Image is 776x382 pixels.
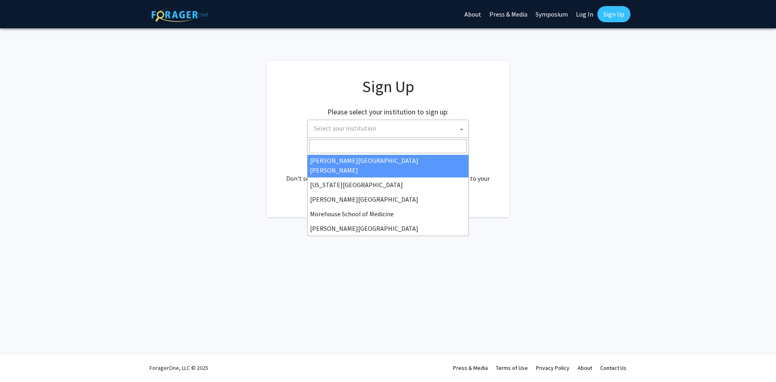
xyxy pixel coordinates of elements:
a: Privacy Policy [536,364,569,371]
li: [PERSON_NAME][GEOGRAPHIC_DATA][PERSON_NAME] [308,153,468,177]
a: Contact Us [600,364,626,371]
a: About [578,364,592,371]
div: Already have an account? . Don't see your institution? about bringing ForagerOne to your institut... [283,154,493,193]
li: [US_STATE][GEOGRAPHIC_DATA] [308,177,468,192]
img: ForagerOne Logo [152,8,208,22]
span: Select your institution [314,124,376,132]
li: [PERSON_NAME][GEOGRAPHIC_DATA] [308,221,468,236]
li: [PERSON_NAME][GEOGRAPHIC_DATA] [308,192,468,207]
li: Morehouse School of Medicine [308,207,468,221]
iframe: Chat [6,346,34,376]
span: Select your institution [311,120,468,137]
input: Search [309,139,467,153]
a: Sign Up [597,6,630,22]
h2: Please select your institution to sign up: [327,108,449,116]
a: Press & Media [453,364,488,371]
a: Terms of Use [496,364,528,371]
span: Select your institution [307,120,469,138]
h1: Sign Up [283,77,493,96]
div: ForagerOne, LLC © 2025 [150,354,208,382]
